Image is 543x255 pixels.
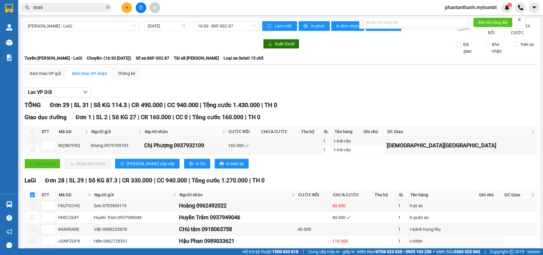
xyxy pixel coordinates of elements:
span: printer [303,24,309,29]
span: check [245,143,249,148]
span: Người nhận [145,128,220,135]
span: In DS [196,160,205,167]
button: Kết nối tổng đài [473,18,512,27]
span: check [346,215,351,220]
span: LaGi [25,177,36,184]
span: CR 330.000 [122,177,152,184]
img: warehouse-icon [6,201,12,208]
span: close-circle [106,5,110,11]
button: syncLàm mới [262,21,297,31]
button: In đơn chọn [331,21,364,31]
span: Hồ Chí Minh - LaGi [28,21,136,31]
td: NQSN7FRQ [57,137,90,154]
span: question-circle [6,215,12,221]
div: FKU7GCHS [58,202,92,209]
button: printerIn biên lai [215,159,249,168]
span: Số KG 27 [112,114,136,121]
div: [DEMOGRAPHIC_DATA][GEOGRAPHIC_DATA] [387,141,535,150]
img: warehouse-icon [6,24,12,31]
span: | [303,248,304,255]
div: 1 [398,202,408,209]
span: sync [267,24,272,29]
th: Thu hộ [373,190,397,200]
img: icon-new-feature [504,5,510,10]
span: CC 940.000 [157,177,187,184]
div: NQSN7FRQ [58,142,89,149]
span: | [164,101,166,109]
div: h-quần áo [410,214,476,221]
span: Người nhận [180,191,291,198]
span: SL 2 [96,114,108,121]
span: CC 0 [176,114,188,121]
div: Huyền Trâm 0937949046 [94,214,177,221]
b: Tuyến: [PERSON_NAME] - LaGi [25,56,82,60]
span: Tổng cước 1.270.000 [192,177,248,184]
td: HHEC264T [57,212,93,224]
span: | [138,114,139,121]
th: CHƯA CƯỚC [260,127,300,137]
span: | [249,177,251,184]
span: | [189,114,191,121]
div: t-trái cây [334,146,360,153]
span: Loại xe: Solati 15 chỗ [223,55,263,61]
span: Xuất Excel [275,41,294,47]
span: Số KG 114.3 [94,101,127,109]
span: close-circle [106,5,110,9]
div: 40.000 [332,202,372,209]
button: downloadXuất Excel [263,39,299,49]
span: aim [153,5,157,10]
span: ⚪️ [433,250,435,253]
span: phantanthanh.myloanbt [440,4,502,11]
button: printerIn phơi [299,21,330,31]
span: TỔNG [25,101,41,109]
span: TH 0 [252,177,265,184]
span: | [200,101,201,109]
th: Tên hàng [409,190,477,200]
span: CR 160.000 [141,114,171,121]
span: [PERSON_NAME] sắp xếp [127,160,175,167]
span: Kho nhận [489,41,508,54]
span: CR 490.000 [131,101,163,109]
div: Hiền 0862728531 [94,238,177,244]
span: | [485,248,485,255]
span: caret-down [531,5,537,10]
button: downloadNhập kho nhận [65,159,111,168]
span: Tài xế: [PERSON_NAME] [174,55,219,61]
div: Xem theo VP nhận [72,70,107,77]
span: SL 29 [69,177,84,184]
th: Tên hàng [333,127,362,137]
strong: 0708 023 035 - 0935 103 250 [376,249,432,254]
div: Việt 0989223878 [94,226,177,233]
span: Làm mới [275,23,292,29]
th: CƯỚC RỒI [297,190,331,200]
th: STT [40,190,57,200]
th: Thu hộ [300,127,323,137]
div: JQNPZGPX [58,238,92,244]
strong: 1900 633 818 [272,249,298,254]
span: printer [220,162,224,166]
div: Hậu Phan 0989033621 [179,237,296,245]
input: Nhập số tổng đài [363,18,469,27]
span: Số xe: 86F-002.87 [136,55,169,61]
span: search [25,5,29,10]
span: message [6,242,12,248]
div: Huyền Trâm 0937949046 [179,213,296,222]
span: Kết nối tổng đài [478,19,508,26]
span: | [109,114,111,121]
span: notification [6,229,12,234]
span: Hỗ trợ kỹ thuật: [243,248,298,255]
img: warehouse-icon [6,39,12,46]
span: | [119,177,121,184]
span: TH 0 [248,114,260,121]
img: phone-icon [518,5,523,10]
span: Miền Nam [357,248,432,255]
td: FKU7GCHS [57,200,93,212]
span: In biên lai [226,160,244,167]
th: Ghi chú [362,127,386,137]
div: t-bánh trung thu [410,226,476,233]
div: c-nhím [410,238,476,244]
span: SL 31 [74,101,89,109]
span: Cung cấp máy in - giấy in: [308,248,356,255]
button: plus [121,2,132,13]
th: SL [397,190,409,200]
